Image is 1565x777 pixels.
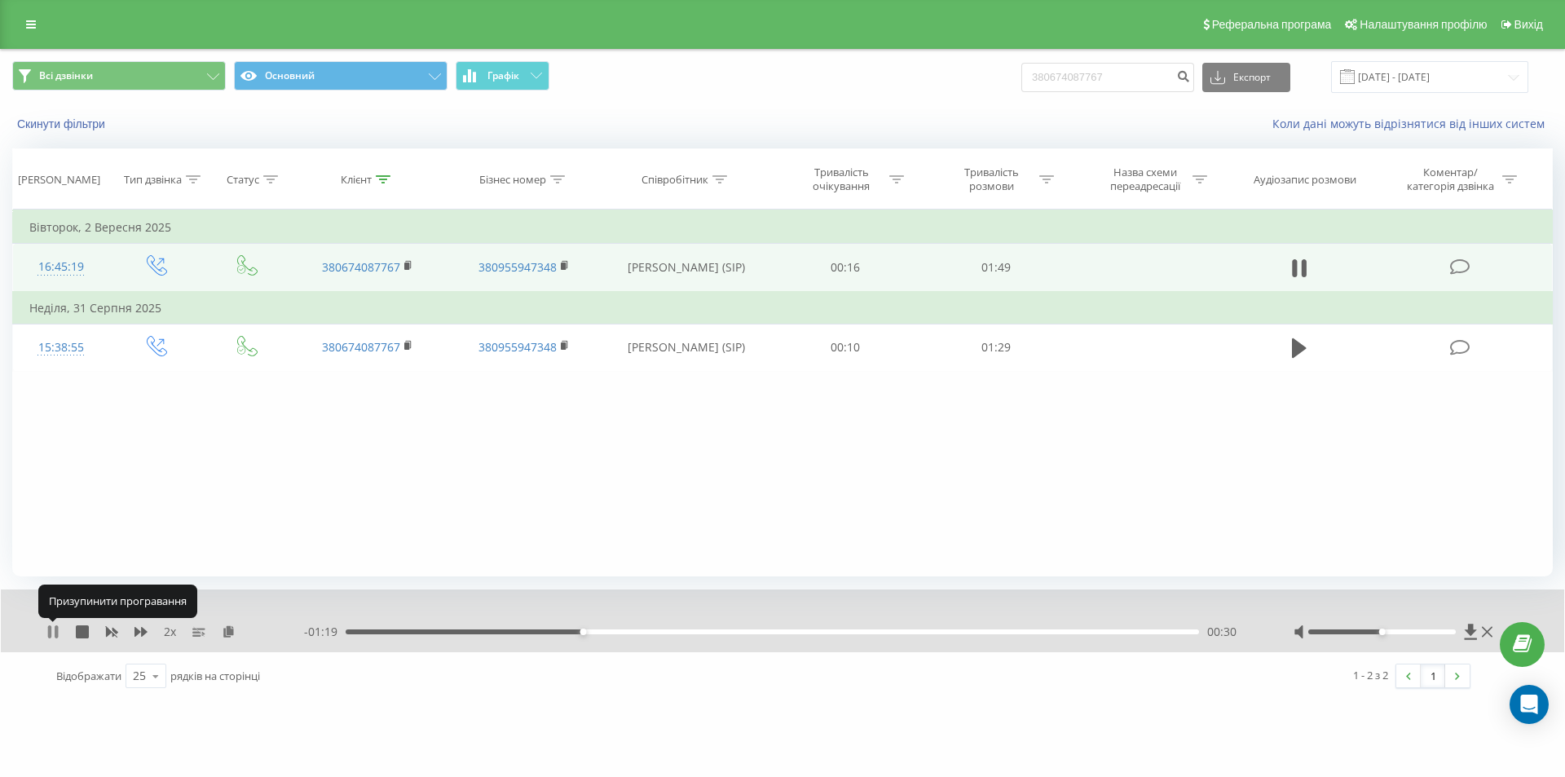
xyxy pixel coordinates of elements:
span: - 01:19 [304,624,346,640]
a: 380674087767 [322,339,400,355]
div: 25 [133,668,146,684]
div: Клієнт [341,173,372,187]
a: 1 [1421,664,1445,687]
td: Вівторок, 2 Вересня 2025 [13,211,1553,244]
div: Співробітник [641,173,708,187]
div: [PERSON_NAME] [18,173,100,187]
span: 00:30 [1207,624,1237,640]
div: Тривалість розмови [948,166,1035,193]
div: Accessibility label [1378,629,1385,635]
td: Неділя, 31 Серпня 2025 [13,292,1553,324]
span: Вихід [1514,18,1543,31]
input: Пошук за номером [1021,63,1194,92]
a: 380674087767 [322,259,400,275]
td: [PERSON_NAME] (SIP) [602,244,770,292]
div: Коментар/категорія дзвінка [1403,166,1498,193]
div: 16:45:19 [29,251,93,283]
button: Всі дзвінки [12,61,226,91]
td: 00:16 [770,244,920,292]
td: 01:49 [920,244,1070,292]
span: Реферальна програма [1212,18,1332,31]
td: 00:10 [770,324,920,371]
div: Призупинити програвання [38,585,197,617]
div: Статус [227,173,259,187]
span: Графік [487,70,519,82]
a: Коли дані можуть відрізнятися вiд інших систем [1272,116,1553,131]
span: рядків на сторінці [170,669,260,683]
span: Налаштування профілю [1360,18,1487,31]
a: 380955947348 [478,339,557,355]
button: Експорт [1202,63,1290,92]
a: 380955947348 [478,259,557,275]
div: Бізнес номер [479,173,546,187]
td: 01:29 [920,324,1070,371]
div: Назва схеми переадресації [1101,166,1188,193]
div: 15:38:55 [29,332,93,364]
button: Графік [456,61,549,91]
div: Тривалість очікування [798,166,885,193]
button: Скинути фільтри [12,117,113,131]
div: Аудіозапис розмови [1254,173,1356,187]
div: Accessibility label [580,629,586,635]
button: Основний [234,61,447,91]
div: Тип дзвінка [124,173,182,187]
span: Відображати [56,669,121,683]
span: Всі дзвінки [39,69,93,82]
div: Open Intercom Messenger [1510,685,1549,724]
div: 1 - 2 з 2 [1353,667,1388,683]
td: [PERSON_NAME] (SIP) [602,324,770,371]
span: 2 x [164,624,176,640]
